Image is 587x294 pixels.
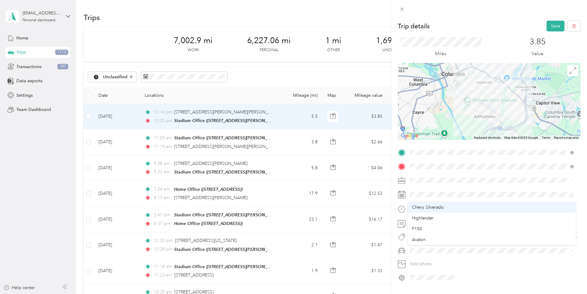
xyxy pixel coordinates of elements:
[547,21,564,31] button: Save
[408,260,581,268] button: Add photo
[542,136,550,139] a: Terms (opens in new tab)
[474,136,501,140] button: Keyboard shortcuts
[399,132,420,140] a: Open this area in Google Maps (opens a new window)
[412,205,444,210] span: Chevy Silverado
[435,50,447,58] p: Miles
[412,226,422,231] span: F150
[531,50,543,58] p: Value
[504,136,538,139] span: Map data ©2025 Google
[552,259,587,294] iframe: Everlance-gr Chat Button Frame
[530,37,546,47] p: 3.85
[412,215,434,221] span: Highlander
[399,132,420,140] img: Google
[412,237,426,242] span: Avalon
[554,136,579,139] a: Report a map error
[398,22,430,31] p: Trip details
